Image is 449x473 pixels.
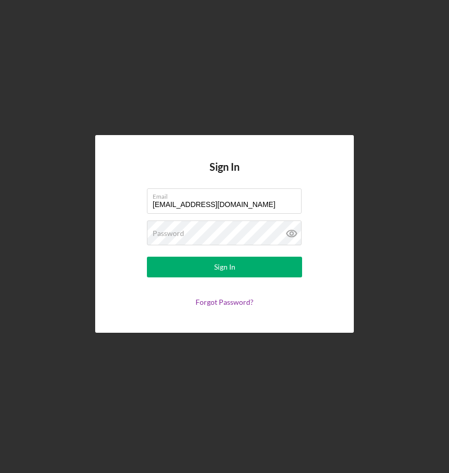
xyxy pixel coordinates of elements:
[209,161,240,188] h4: Sign In
[214,257,235,277] div: Sign In
[147,257,302,277] button: Sign In
[153,229,184,238] label: Password
[153,189,302,200] label: Email
[196,298,253,306] a: Forgot Password?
